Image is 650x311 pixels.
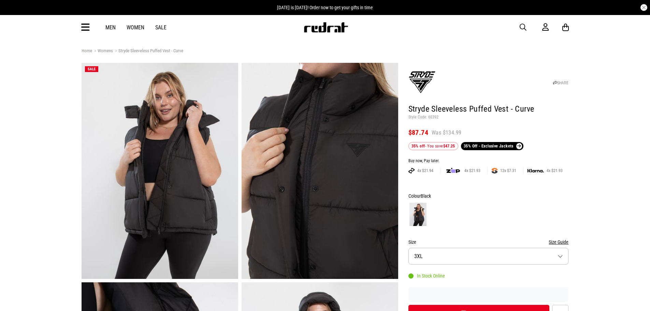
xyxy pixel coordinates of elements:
a: Sale [155,24,167,31]
iframe: Customer reviews powered by Trustpilot [408,291,569,298]
a: Stryde Sleeveless Puffed Vest - Curve [113,48,183,55]
span: 3XL [414,253,423,259]
img: SPLITPAY [492,168,497,173]
img: KLARNA [528,169,544,173]
a: Home [82,48,92,53]
div: Buy now, Pay later. [408,158,569,164]
img: Stryde [408,69,436,96]
a: Men [105,24,116,31]
span: $87.74 [408,128,428,137]
img: Black [409,203,427,226]
span: Was $134.99 [432,129,461,137]
b: $47.25 [443,144,455,149]
div: - You save [408,142,458,150]
p: Style Code: 60392 [408,115,569,120]
span: Black [421,193,431,199]
span: 4x $21.94 [415,168,436,173]
div: Colour [408,192,569,200]
span: 12x $7.31 [497,168,519,173]
img: AFTERPAY [408,168,415,173]
a: SHARE [553,81,568,85]
a: 35% Off - Exclusive Jackets [461,142,523,150]
a: Women [127,24,144,31]
img: Stryde Sleeveless Puffed Vest - Curve in Black [242,63,398,279]
div: Size [408,238,569,246]
button: Size Guide [549,238,568,246]
span: [DATE] is [DATE]! Order now to get your gifts in time [277,5,373,10]
span: 4x $21.93 [462,168,483,173]
img: Redrat logo [303,22,348,32]
span: SALE [88,67,96,71]
h1: Stryde Sleeveless Puffed Vest - Curve [408,104,569,115]
img: Stryde Sleeveless Puffed Vest - Curve in Black [82,63,238,279]
a: Womens [92,48,113,55]
div: In Stock Online [408,273,445,279]
button: 3XL [408,248,569,265]
img: zip [446,167,460,174]
span: 4x $21.93 [544,168,565,173]
b: 35% off [411,144,425,149]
